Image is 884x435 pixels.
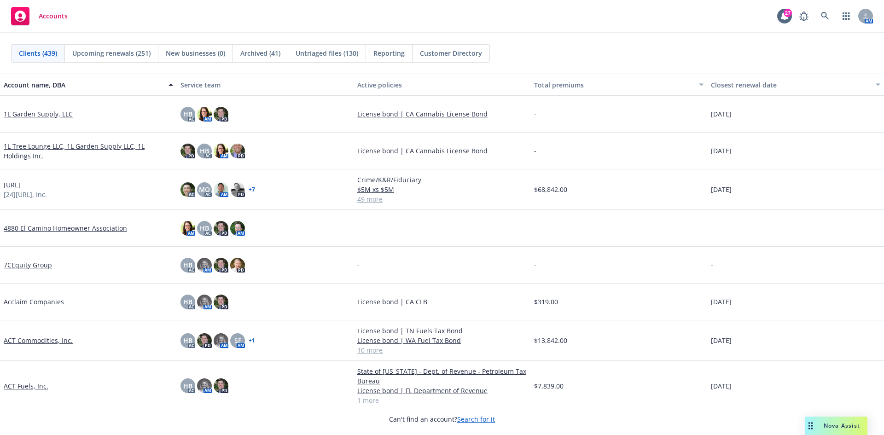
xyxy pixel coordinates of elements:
img: photo [180,182,195,197]
span: $7,839.00 [534,381,564,391]
img: photo [214,144,228,158]
span: - [534,146,536,156]
span: - [357,260,360,270]
a: ACT Commodities, Inc. [4,336,73,345]
a: Crime/K&R/Fiduciary [357,175,527,185]
a: Switch app [837,7,855,25]
a: + 7 [249,187,255,192]
button: Total premiums [530,74,707,96]
span: [DATE] [711,185,732,194]
a: 1L Tree Lounge LLC, 1L Garden Supply LLC, 1L Holdings Inc. [4,141,173,161]
span: - [534,109,536,119]
span: - [534,260,536,270]
span: MQ [199,185,210,194]
div: Drag to move [805,417,816,435]
span: - [711,260,713,270]
button: Service team [177,74,354,96]
a: Search for it [457,415,495,423]
span: HB [183,109,192,119]
img: photo [197,333,212,348]
span: [DATE] [711,336,732,345]
img: photo [214,258,228,273]
a: State of [US_STATE] - Dept. of Revenue - Petroleum Tax Bureau [357,366,527,386]
span: HB [183,336,192,345]
a: 7CEquity Group [4,260,52,270]
div: 27 [784,9,792,17]
span: Reporting [373,48,405,58]
span: HB [183,297,192,307]
span: HB [183,260,192,270]
img: photo [214,378,228,393]
img: photo [214,182,228,197]
a: 1L Garden Supply, LLC [4,109,73,119]
span: Upcoming renewals (251) [72,48,151,58]
a: Search [816,7,834,25]
a: [URL] [4,180,20,190]
span: Customer Directory [420,48,482,58]
span: - [711,223,713,233]
a: 1 more [357,395,527,405]
img: photo [197,378,212,393]
span: HB [183,381,192,391]
span: [DATE] [711,109,732,119]
button: Closest renewal date [707,74,884,96]
a: $5M xs $5M [357,185,527,194]
a: License bond | CA Cannabis License Bond [357,146,527,156]
span: - [534,223,536,233]
span: Nova Assist [824,422,860,429]
span: $13,842.00 [534,336,567,345]
div: Total premiums [534,80,693,90]
div: Service team [180,80,350,90]
span: New businesses (0) [166,48,225,58]
div: Closest renewal date [711,80,870,90]
span: Can't find an account? [389,414,495,424]
img: photo [214,295,228,309]
span: [DATE] [711,297,732,307]
a: Accounts [7,3,71,29]
img: photo [230,221,245,236]
div: Account name, DBA [4,80,163,90]
a: 49 more [357,194,527,204]
a: + 1 [249,338,255,343]
a: ACT Fuels, Inc. [4,381,48,391]
span: $319.00 [534,297,558,307]
a: License bond | FL Department of Revenue [357,386,527,395]
img: photo [214,333,228,348]
span: - [357,223,360,233]
div: Active policies [357,80,527,90]
span: [DATE] [711,146,732,156]
img: photo [230,182,245,197]
img: photo [214,107,228,122]
button: Active policies [354,74,530,96]
a: License bond | TN Fuels Tax Bond [357,326,527,336]
span: [DATE] [711,381,732,391]
span: Archived (41) [240,48,280,58]
span: SF [234,336,241,345]
button: Nova Assist [805,417,867,435]
span: HB [200,223,209,233]
a: 4880 El Camino Homeowner Association [4,223,127,233]
span: Accounts [39,12,68,20]
img: photo [214,221,228,236]
span: Clients (439) [19,48,57,58]
img: photo [180,144,195,158]
img: photo [180,221,195,236]
img: photo [230,144,245,158]
img: photo [197,107,212,122]
a: License bond | WA Fuel Tax Bond [357,336,527,345]
span: $68,842.00 [534,185,567,194]
a: License bond | CA Cannabis License Bond [357,109,527,119]
span: HB [200,146,209,156]
a: 10 more [357,345,527,355]
span: Untriaged files (130) [296,48,358,58]
img: photo [197,258,212,273]
a: Acclaim Companies [4,297,64,307]
a: License bond | CA CLB [357,297,527,307]
span: [24][URL], Inc. [4,190,47,199]
a: Report a Bug [795,7,813,25]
